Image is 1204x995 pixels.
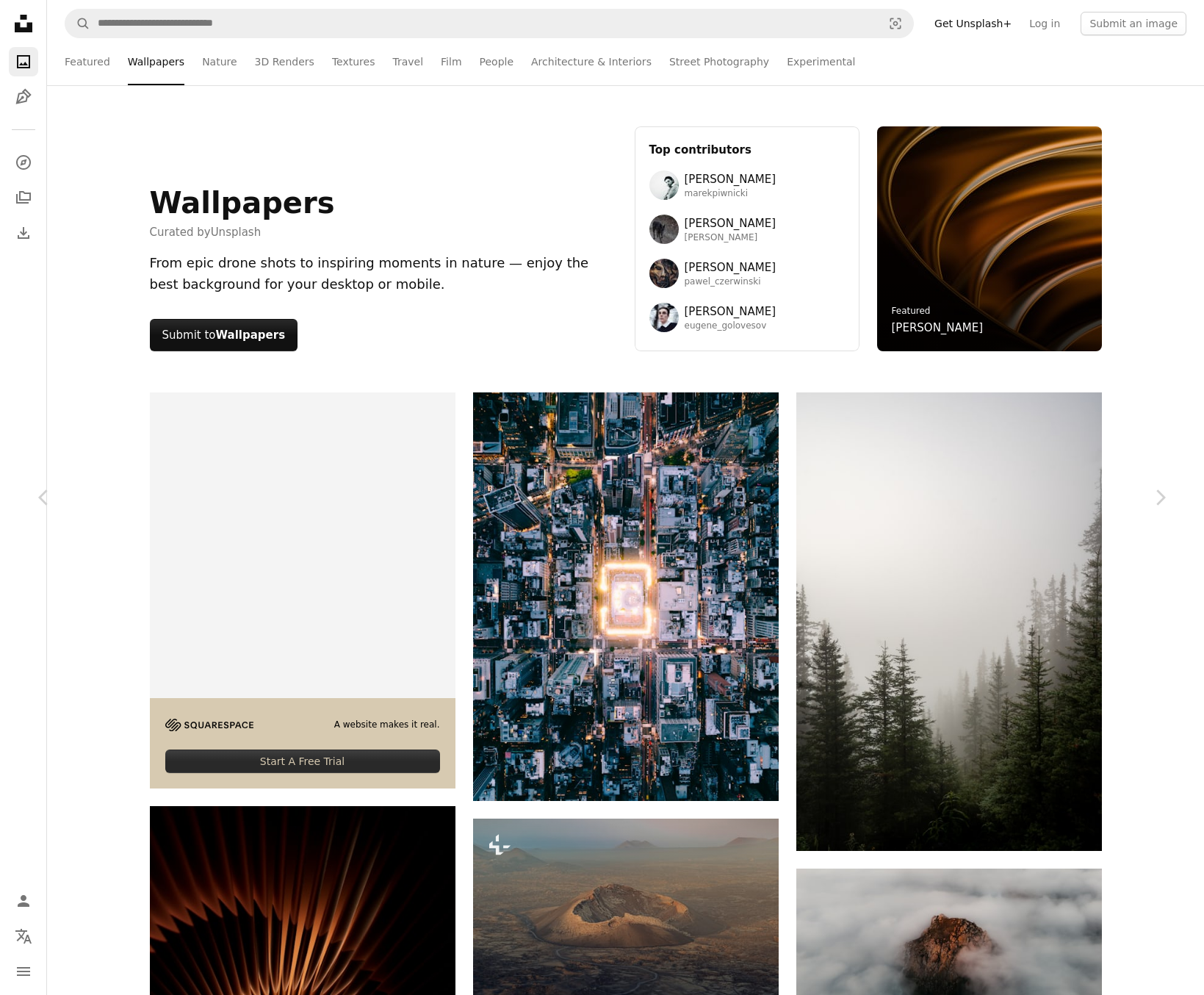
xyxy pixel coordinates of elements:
a: Nature [202,38,237,85]
a: Explore [9,148,38,177]
span: [PERSON_NAME] [685,215,776,232]
a: Avatar of user Eugene Golovesov[PERSON_NAME]eugene_golovesov [649,303,845,332]
span: [PERSON_NAME] [685,259,776,276]
button: Language [9,922,38,951]
a: Avatar of user Wolfgang Hasselmann[PERSON_NAME][PERSON_NAME] [649,215,845,244]
a: Film [441,38,461,85]
a: Illustrations [9,82,38,112]
span: Curated by [150,223,335,241]
a: Avatar of user Marek Piwnicki[PERSON_NAME]marekpiwnicki [649,170,845,200]
a: Street Photography [669,38,769,85]
img: file-1705255347840-230a6ab5bca9image [165,719,253,731]
a: Unsplash [211,226,262,239]
button: Submit an image [1081,12,1186,35]
a: A website makes it real.Start A Free Trial [150,392,455,789]
h3: Top contributors [649,141,845,159]
img: Avatar of user Marek Piwnicki [649,170,679,200]
button: Menu [9,957,38,986]
a: Textures [332,38,375,85]
a: Avatar of user Pawel Czerwinski[PERSON_NAME]pawel_czerwinski [649,259,845,288]
span: pawel_czerwinski [685,276,776,288]
h1: Wallpapers [150,185,335,220]
a: an aerial view of a desert with a river running through it [473,913,779,927]
span: [PERSON_NAME] [685,232,776,244]
a: Download History [9,218,38,248]
img: Tall evergreen trees shrouded in dense fog. [796,392,1102,851]
a: Mountain peak emerging from dense fog [796,947,1102,960]
a: Log in [1020,12,1069,35]
div: From epic drone shots to inspiring moments in nature — enjoy the best background for your desktop... [150,253,617,295]
div: Start A Free Trial [165,750,440,773]
img: Avatar of user Eugene Golovesov [649,303,679,332]
a: Photos [9,47,38,76]
button: Search Unsplash [65,10,90,37]
a: Travel [392,38,423,85]
span: [PERSON_NAME] [685,303,776,320]
a: Featured [65,38,110,85]
img: Aerial view of a brightly lit city at dusk. [473,392,779,801]
img: Avatar of user Pawel Czerwinski [649,259,679,288]
strong: Wallpapers [216,328,286,342]
a: Featured [892,306,931,316]
button: Visual search [878,10,913,37]
a: Next [1116,427,1204,568]
span: A website makes it real. [334,719,440,731]
a: Tall evergreen trees shrouded in dense fog. [796,615,1102,628]
a: Experimental [787,38,855,85]
a: Architecture & Interiors [531,38,652,85]
a: Collections [9,183,38,212]
form: Find visuals sitewide [65,9,914,38]
span: eugene_golovesov [685,320,776,332]
a: People [480,38,514,85]
a: [PERSON_NAME] [892,319,984,337]
a: Get Unsplash+ [926,12,1020,35]
img: Avatar of user Wolfgang Hasselmann [649,215,679,244]
a: 3D Renders [255,38,314,85]
a: Log in / Sign up [9,886,38,916]
a: Aerial view of a brightly lit city at dusk. [473,589,779,603]
span: [PERSON_NAME] [685,170,776,188]
button: Submit toWallpapers [150,319,298,351]
span: marekpiwnicki [685,188,776,200]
